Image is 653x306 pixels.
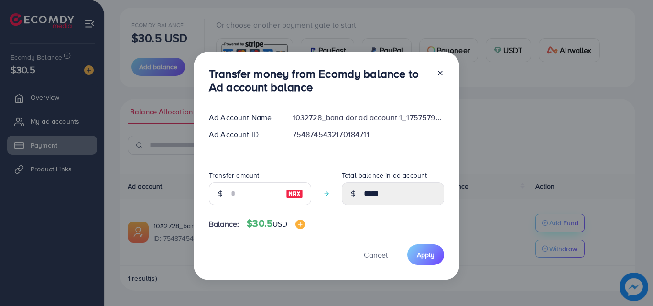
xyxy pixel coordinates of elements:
[201,112,285,123] div: Ad Account Name
[417,250,435,260] span: Apply
[295,220,305,229] img: image
[285,129,452,140] div: 7548745432170184711
[209,170,259,180] label: Transfer amount
[407,244,444,265] button: Apply
[247,218,305,230] h4: $30.5
[342,170,427,180] label: Total balance in ad account
[286,188,303,200] img: image
[209,219,239,230] span: Balance:
[352,244,400,265] button: Cancel
[272,219,287,229] span: USD
[364,250,388,260] span: Cancel
[285,112,452,123] div: 1032728_bana dor ad account 1_1757579407255
[209,67,429,95] h3: Transfer money from Ecomdy balance to Ad account balance
[201,129,285,140] div: Ad Account ID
